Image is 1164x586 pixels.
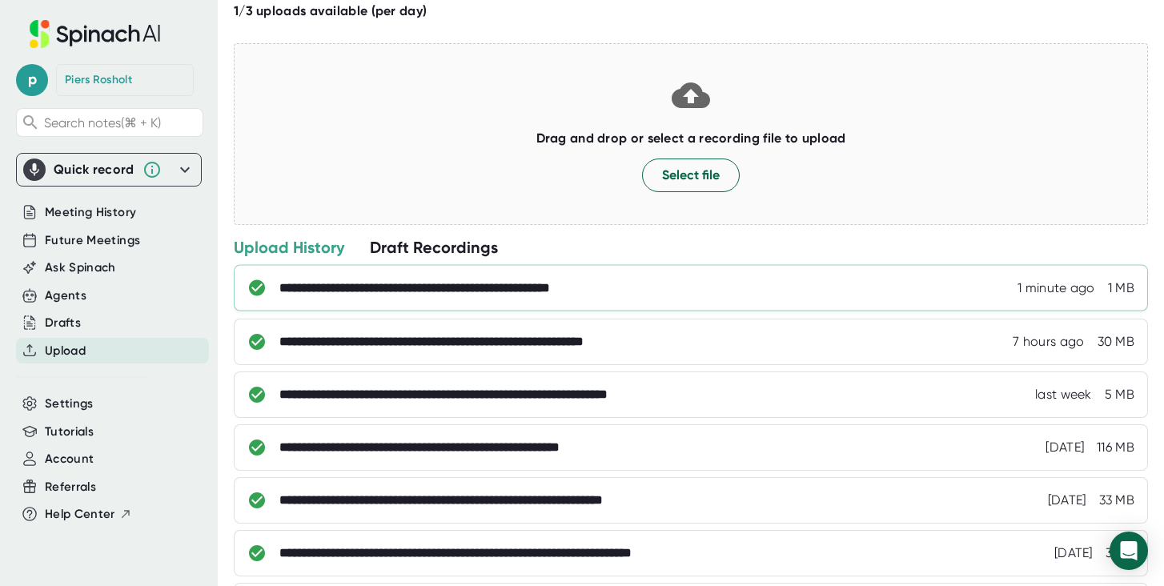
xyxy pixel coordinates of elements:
[1017,280,1095,296] div: 03/09/2025, 04:18:10
[662,166,720,185] span: Select file
[536,130,846,146] b: Drag and drop or select a recording file to upload
[370,237,498,258] div: Draft Recordings
[45,259,116,277] button: Ask Spinach
[45,314,81,332] button: Drafts
[1054,545,1093,561] div: 15/08/2025, 14:38:15
[45,287,86,305] button: Agents
[1108,280,1134,296] div: 1 MB
[1097,439,1134,456] div: 116 MB
[1105,387,1134,403] div: 5 MB
[45,450,94,468] button: Account
[234,237,344,258] div: Upload History
[1098,334,1135,350] div: 30 MB
[1106,545,1134,561] div: 3 MB
[45,231,140,250] button: Future Meetings
[45,423,94,441] button: Tutorials
[44,115,161,130] span: Search notes (⌘ + K)
[54,162,134,178] div: Quick record
[45,505,132,524] button: Help Center
[1099,492,1135,508] div: 33 MB
[45,395,94,413] button: Settings
[642,159,740,192] button: Select file
[234,3,427,18] b: 1/3 uploads available (per day)
[45,203,136,222] button: Meeting History
[23,154,195,186] div: Quick record
[65,73,132,87] div: Piers Rosholt
[1046,439,1084,456] div: 19/08/2025, 07:03:20
[45,505,115,524] span: Help Center
[1013,334,1084,350] div: 02/09/2025, 20:54:46
[1048,492,1086,508] div: 17/08/2025, 13:16:04
[16,64,48,96] span: p
[45,342,86,360] button: Upload
[1110,532,1148,570] div: Open Intercom Messenger
[45,478,96,496] button: Referrals
[1035,387,1092,403] div: 22/08/2025, 11:21:11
